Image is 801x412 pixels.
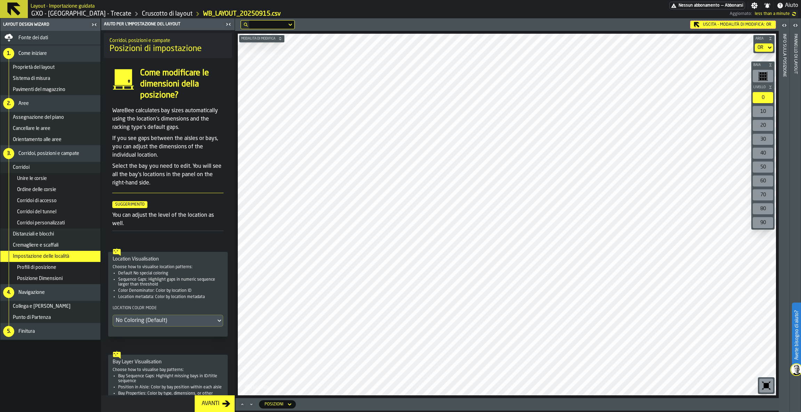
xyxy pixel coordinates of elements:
li: menu Cancellare le aree [0,123,100,134]
span: Pavimenti del magazzino [13,87,65,92]
button: button- [753,35,775,42]
li: menu Sistema di misura [0,73,100,84]
li: menu Come iniziare [0,45,100,62]
label: button-toggle-Aperto [779,20,789,32]
span: Collega e [PERSON_NAME] [13,304,71,309]
div: 60 [753,175,773,187]
li: Bay Sequence Gaps: Highlight missing bays in ID/title sequence [118,374,223,384]
div: DropdownMenuValue-0R [755,43,773,52]
div: 70 [753,189,773,200]
li: menu Distanziali e blocchi [0,229,100,240]
div: 10 [753,106,773,117]
li: menu Impostazione delle località [0,251,100,262]
span: Orientamento alle aree [13,137,62,142]
li: menu Posizione Dimensioni [0,273,100,284]
span: Area [754,37,767,41]
div: 2. [3,98,14,109]
li: menu Corridoi, posizioni e campate [0,145,100,162]
li: Location metadata: Color by location metadata [118,295,223,299]
div: DropdownMenuValue-locations [259,400,296,409]
button: button- [751,84,775,91]
div: hide filter [244,23,248,27]
div: button-toolbar-undefined [751,105,775,118]
p: You can adjust the level of the location as well. [112,211,224,228]
div: input-question-Come modificare le dimensioni della posizione? [107,68,229,101]
div: button-toolbar-undefined [751,132,775,146]
span: Corridoi, posizioni e campate [18,151,79,156]
span: Nessun abbonamento [679,3,720,8]
span: Proprietà del layout [13,65,55,70]
label: button-toggle-Impostazioni [748,2,761,9]
div: Avanti [199,399,222,408]
span: 23/09/2025, 08:13:01 [755,11,790,16]
span: 0R [766,22,771,27]
button: Minimize [247,401,256,408]
li: menu Pavimenti del magazzino [0,84,100,95]
span: Profili di posizione [17,265,56,270]
div: button-toolbar-undefined [751,160,775,174]
li: menu Navigazione [0,284,100,301]
li: menu Orientamento alle aree [0,134,100,145]
button: button- [751,61,775,68]
div: button-toolbar-undefined [751,188,775,202]
span: Impostazione delle località [13,254,69,259]
li: menu Assegnazione del piano [0,112,100,123]
div: DropdownMenuValue-locations [265,402,283,407]
svg: Azzeramento dello zoom e della posizione [761,380,772,391]
h2: Sub Title [110,36,226,43]
li: menu Punto di Partenza [0,312,100,323]
nav: Breadcrumb [31,10,380,18]
div: 80 [753,203,773,214]
div: 5. [3,326,14,337]
li: Default No special coloring [118,271,223,276]
span: — [721,3,723,8]
span: Corridoi [13,165,30,170]
span: Punto di Partenza [13,315,51,320]
div: Location Color ModeDropdownMenuValue-default [113,305,223,327]
a: link-to-/wh/i/7274009e-5361-4e21-8e36-7045ee840609/import/layout/85bddf05-4680-48f9-b446-867618dc... [203,10,281,18]
li: Sequence Gaps: Highlight gaps in numeric sequence larger than threshold [118,277,223,287]
a: link-to-/wh/i/7274009e-5361-4e21-8e36-7045ee840609/designer [142,10,193,18]
a: link-to-/wh/i/7274009e-5361-4e21-8e36-7045ee840609/pricing/ [669,2,745,9]
span: Ordine delle corsie [17,187,56,192]
button: Maximize [238,401,246,408]
label: button-toggle-Notifiche [761,2,774,9]
li: menu Corridoi [0,162,100,173]
span: Aree [18,101,29,106]
div: 50 [753,162,773,173]
li: menu Finitura [0,323,100,340]
div: Location Color Mode [113,305,223,313]
a: link-to-/wh/i/7274009e-5361-4e21-8e36-7045ee840609 [31,10,131,18]
div: Info sulla posizione [782,32,787,410]
div: button-toolbar-undefined [751,146,775,160]
li: menu Cremagliere e scaffali [0,240,100,251]
div: button-toolbar-undefined [751,202,775,216]
div: DropdownMenuValue-0R [758,45,763,50]
div: button-toolbar-undefined [751,174,775,188]
div: Abbonamento al menu [669,2,745,9]
div: 30 [753,134,773,145]
p: Choose how to visualise location patterns: [113,265,223,270]
li: menu Proprietà del layout [0,62,100,73]
div: Pannello di layout [793,32,798,410]
div: 1. [3,48,14,59]
span: Aggiornato: [730,11,752,16]
span: Finitura [18,329,35,334]
header: Layout Design Wizard [0,18,100,31]
label: button-toggle-Aperto [791,20,800,32]
div: button-toolbar-undefined [751,68,775,84]
li: menu Corridoi di accesso [0,195,100,206]
span: Fonte dei dati [18,35,48,41]
span: Posizioni di impostazione [110,43,202,55]
label: Avete bisogno di aiuto? [793,303,800,367]
p: If you see gaps between the aisles or bays, you can adjust the dimensions of the individual locat... [112,134,224,159]
span: Distanziali e blocchi [13,231,54,237]
div: button-toolbar-undefined [751,216,775,230]
span: Come iniziare [18,51,47,56]
p: WareBee calculates bay sizes automatically using the location's dimensions and the racking type's... [112,107,224,132]
header: Pannello di layout [790,18,801,412]
span: Modalità di modifica [240,37,277,41]
span: Corridoi di accesso [17,198,57,204]
li: menu Fonte dei dati [0,31,100,45]
div: Layout Design Wizard [2,22,89,27]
